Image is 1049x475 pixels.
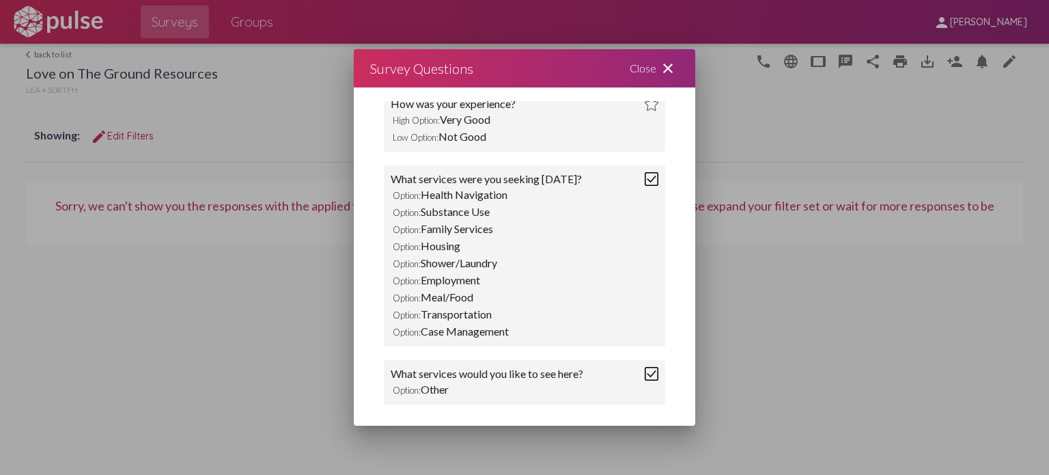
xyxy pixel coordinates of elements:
[393,258,421,269] span: Option:
[391,237,658,254] div: Housing
[660,60,676,77] mat-icon: close
[391,288,658,306] div: Meal/Food
[645,172,658,186] img: pC1kP4HZasPGds1zV4AAAAASUVORK5CYII=
[393,190,421,201] span: Option:
[393,224,421,235] span: Option:
[393,115,440,126] span: High Option:
[391,323,658,340] div: Case Management
[391,111,658,128] div: Very Good
[391,172,582,186] div: What services were you seeking [DATE]?
[393,327,421,338] span: Option:
[391,306,658,323] div: Transportation
[391,128,658,145] div: Not Good
[370,57,473,79] div: Survey Questions
[645,367,658,381] img: pC1kP4HZasPGds1zV4AAAAASUVORK5CYII=
[391,203,658,220] div: Substance Use
[391,367,583,381] div: What services would you like to see here?
[393,241,421,252] span: Option:
[393,293,421,303] span: Option:
[391,97,516,111] div: How was your experience?
[391,381,658,398] div: Other
[393,207,421,218] span: Option:
[391,271,658,288] div: Employment
[393,310,421,321] span: Option:
[391,254,658,271] div: Shower/Laundry
[391,220,658,237] div: Family Services
[645,97,658,111] img: rNtc1jmxezRnwrTdwDW41YsufSk5CoeIMx2XkJ0aHPrh5YPrZdFV8LefRCMwI=
[393,132,438,143] span: Low Option:
[393,385,421,396] span: Option:
[613,49,695,87] div: Close
[393,275,421,286] span: Option:
[391,186,658,203] div: Health Navigation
